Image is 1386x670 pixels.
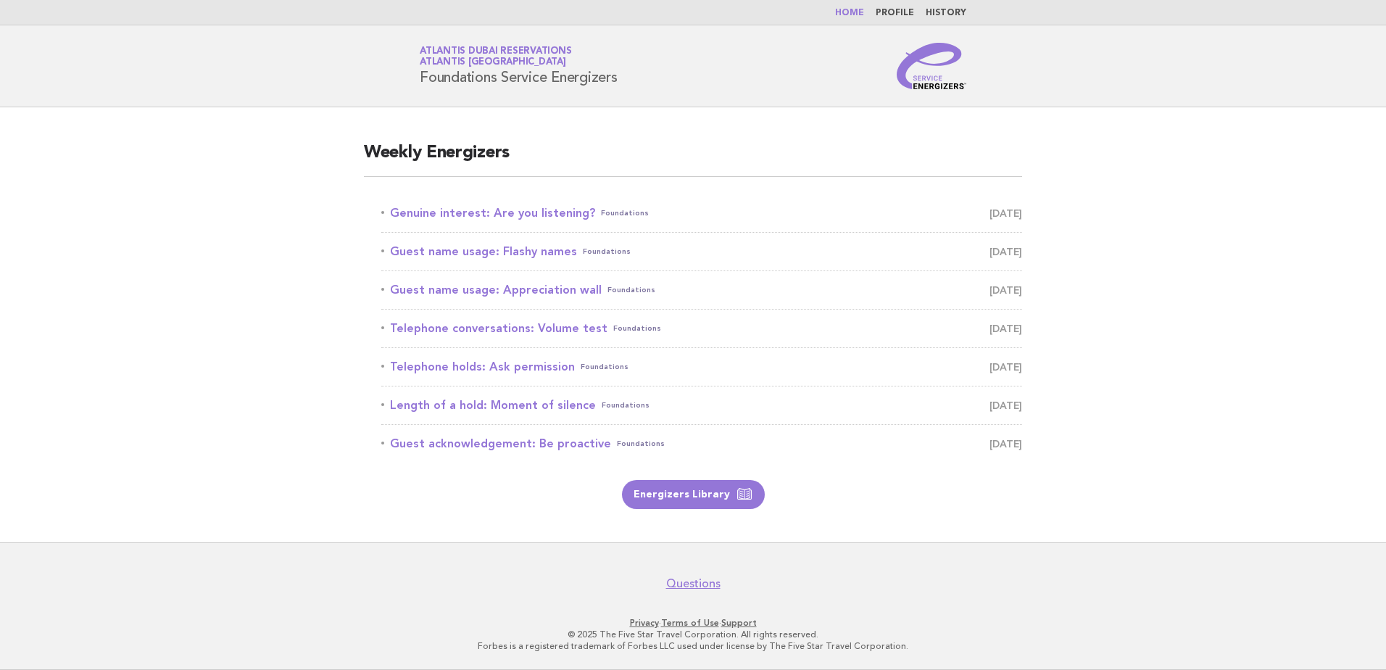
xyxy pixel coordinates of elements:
[876,9,914,17] a: Profile
[835,9,864,17] a: Home
[381,241,1022,262] a: Guest name usage: Flashy namesFoundations [DATE]
[989,241,1022,262] span: [DATE]
[381,203,1022,223] a: Genuine interest: Are you listening?Foundations [DATE]
[721,618,757,628] a: Support
[420,46,571,67] a: Atlantis Dubai ReservationsAtlantis [GEOGRAPHIC_DATA]
[249,640,1137,652] p: Forbes is a registered trademark of Forbes LLC used under license by The Five Star Travel Corpora...
[666,576,721,591] a: Questions
[607,280,655,300] span: Foundations
[989,357,1022,377] span: [DATE]
[617,434,665,454] span: Foundations
[613,318,661,339] span: Foundations
[989,395,1022,415] span: [DATE]
[926,9,966,17] a: History
[381,434,1022,454] a: Guest acknowledgement: Be proactiveFoundations [DATE]
[622,480,765,509] a: Energizers Library
[249,617,1137,629] p: · ·
[364,141,1022,177] h2: Weekly Energizers
[661,618,719,628] a: Terms of Use
[601,203,649,223] span: Foundations
[381,395,1022,415] a: Length of a hold: Moment of silenceFoundations [DATE]
[420,58,566,67] span: Atlantis [GEOGRAPHIC_DATA]
[381,318,1022,339] a: Telephone conversations: Volume testFoundations [DATE]
[897,43,966,89] img: Service Energizers
[602,395,650,415] span: Foundations
[249,629,1137,640] p: © 2025 The Five Star Travel Corporation. All rights reserved.
[989,280,1022,300] span: [DATE]
[381,280,1022,300] a: Guest name usage: Appreciation wallFoundations [DATE]
[989,318,1022,339] span: [DATE]
[630,618,659,628] a: Privacy
[989,203,1022,223] span: [DATE]
[989,434,1022,454] span: [DATE]
[581,357,628,377] span: Foundations
[381,357,1022,377] a: Telephone holds: Ask permissionFoundations [DATE]
[583,241,631,262] span: Foundations
[420,47,618,85] h1: Foundations Service Energizers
